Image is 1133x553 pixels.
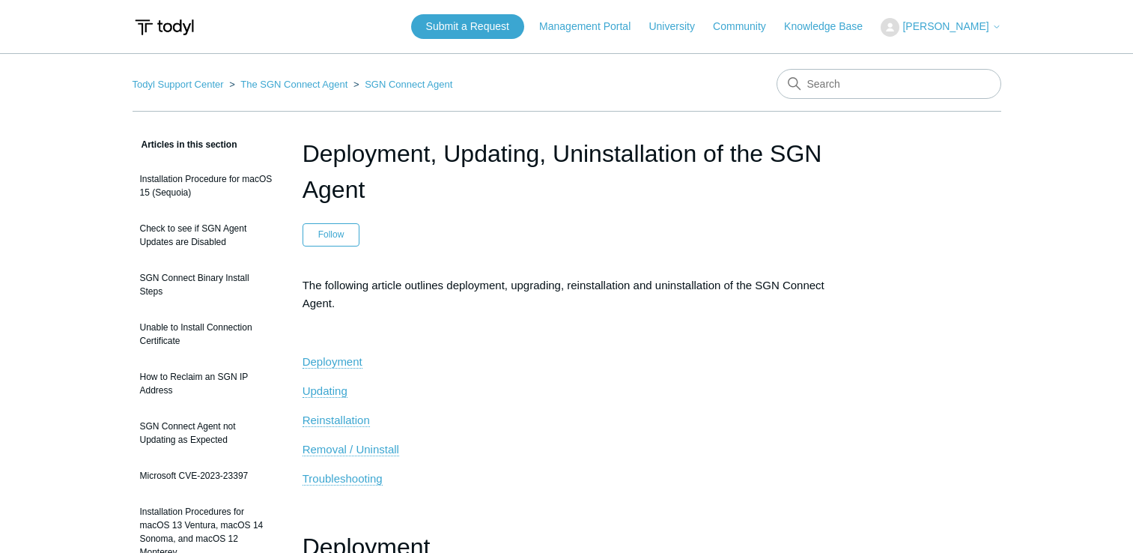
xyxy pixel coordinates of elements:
[303,384,347,398] a: Updating
[411,14,524,39] a: Submit a Request
[303,443,399,456] span: Removal / Uninstall
[133,165,280,207] a: Installation Procedure for macOS 15 (Sequoia)
[777,69,1001,99] input: Search
[303,136,831,208] h1: Deployment, Updating, Uninstallation of the SGN Agent
[133,412,280,454] a: SGN Connect Agent not Updating as Expected
[365,79,452,90] a: SGN Connect Agent
[784,19,878,34] a: Knowledge Base
[303,472,383,486] a: Troubleshooting
[133,79,224,90] a: Todyl Support Center
[133,363,280,405] a: How to Reclaim an SGN IP Address
[303,355,362,369] a: Deployment
[133,264,280,306] a: SGN Connect Binary Install Steps
[350,79,452,90] li: SGN Connect Agent
[303,443,399,456] a: Removal / Uninstall
[303,279,824,309] span: The following article outlines deployment, upgrading, reinstallation and uninstallation of the SG...
[881,18,1000,37] button: [PERSON_NAME]
[133,79,227,90] li: Todyl Support Center
[539,19,646,34] a: Management Portal
[133,139,237,150] span: Articles in this section
[303,384,347,397] span: Updating
[303,223,360,246] button: Follow Article
[133,13,196,41] img: Todyl Support Center Help Center home page
[133,313,280,355] a: Unable to Install Connection Certificate
[303,414,370,426] span: Reinstallation
[713,19,781,34] a: Community
[902,20,988,32] span: [PERSON_NAME]
[240,79,347,90] a: The SGN Connect Agent
[648,19,709,34] a: University
[226,79,350,90] li: The SGN Connect Agent
[133,462,280,490] a: Microsoft CVE-2023-23397
[303,414,370,427] a: Reinstallation
[133,214,280,256] a: Check to see if SGN Agent Updates are Disabled
[303,472,383,485] span: Troubleshooting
